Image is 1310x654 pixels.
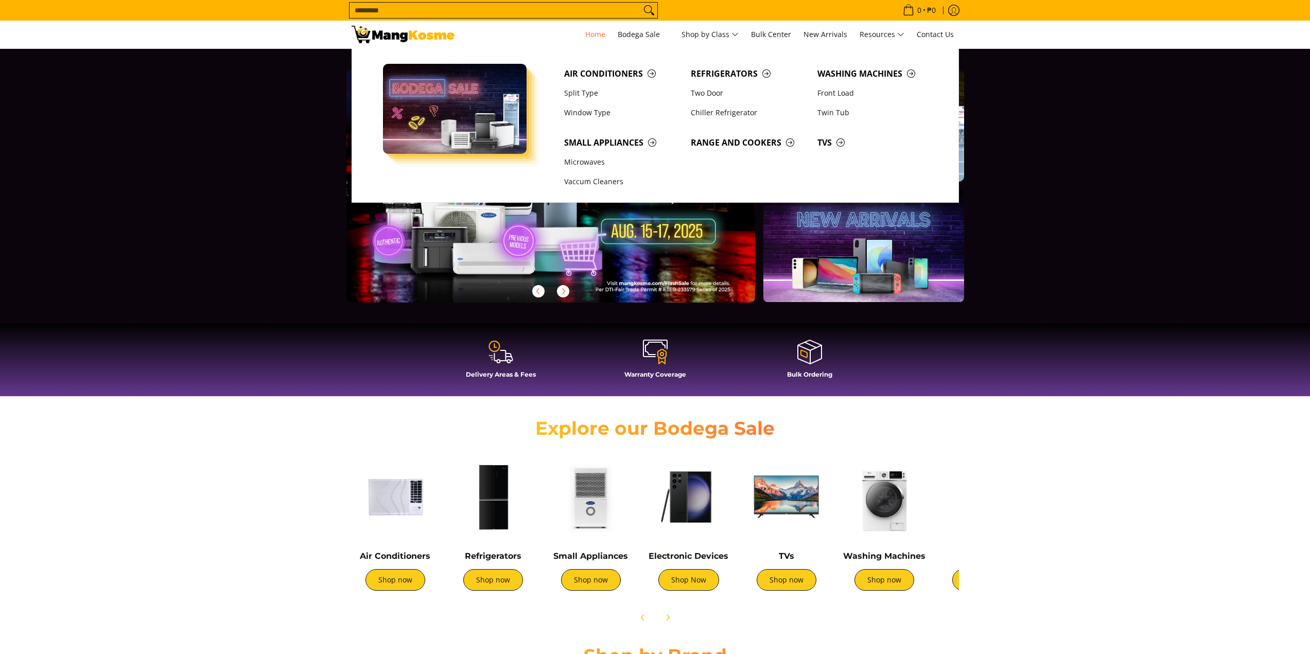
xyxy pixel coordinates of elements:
span: Shop by Class [682,28,739,41]
a: Range and Cookers [686,133,812,152]
a: Two Door [686,83,812,103]
a: Front Load [812,83,939,103]
a: Warranty Coverage [583,339,727,386]
button: Next [552,280,574,303]
a: Microwaves [559,152,686,172]
a: Contact Us [912,21,959,48]
a: Electronic Devices [649,551,728,561]
img: Refrigerators [449,453,537,541]
span: Contact Us [917,29,954,39]
img: Air Conditioners [352,453,439,541]
a: Vaccum Cleaners [559,172,686,192]
h4: Bulk Ordering [738,370,882,378]
a: Bodega Sale [613,21,674,48]
a: Bulk Ordering [738,339,882,386]
a: Washing Machines [812,64,939,83]
a: Home [580,21,610,48]
a: Resources [854,21,910,48]
h4: Warranty Coverage [583,370,727,378]
span: Refrigerators [691,67,807,80]
h2: Explore our Bodega Sale [506,417,805,440]
a: Shop now [952,569,1012,591]
span: Bulk Center [751,29,791,39]
a: Small Appliances [553,551,628,561]
a: Shop now [757,569,816,591]
a: New Arrivals [798,21,852,48]
a: TVs [812,133,939,152]
img: Bodega Sale [383,64,527,154]
img: TVs [743,453,830,541]
span: TVs [817,136,934,149]
a: Shop by Class [676,21,744,48]
button: Previous [632,606,654,629]
a: Small Appliances [559,133,686,152]
a: TVs [779,551,794,561]
a: Air Conditioners [360,551,430,561]
h4: Delivery Areas & Fees [429,370,573,378]
img: Mang Kosme: Your Home Appliances Warehouse Sale Partner! [352,26,455,43]
span: Air Conditioners [564,67,680,80]
span: 0 [916,7,923,14]
a: Shop Now [658,569,719,591]
a: Refrigerators [465,551,521,561]
span: Range and Cookers [691,136,807,149]
span: Small Appliances [564,136,680,149]
a: Washing Machines [843,551,925,561]
a: Delivery Areas & Fees [429,339,573,386]
button: Previous [527,280,550,303]
span: ₱0 [925,7,937,14]
span: • [900,5,939,16]
nav: Main Menu [465,21,959,48]
a: Split Type [559,83,686,103]
a: More [346,69,789,319]
button: Search [641,3,657,18]
img: Cookers [938,453,1026,541]
img: Small Appliances [547,453,635,541]
a: Shop now [463,569,523,591]
img: Washing Machines [841,453,928,541]
span: Washing Machines [817,67,934,80]
a: Chiller Refrigerator [686,103,812,122]
img: Electronic Devices [645,453,732,541]
a: Shop now [365,569,425,591]
a: Refrigerators [686,64,812,83]
span: New Arrivals [804,29,847,39]
a: Air Conditioners [559,64,686,83]
span: Home [585,29,605,39]
a: Twin Tub [812,103,939,122]
a: Shop now [854,569,914,591]
a: Bulk Center [746,21,796,48]
a: Window Type [559,103,686,122]
span: Resources [860,28,904,41]
button: Next [656,606,679,629]
span: Bodega Sale [618,28,669,41]
a: Shop now [561,569,621,591]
